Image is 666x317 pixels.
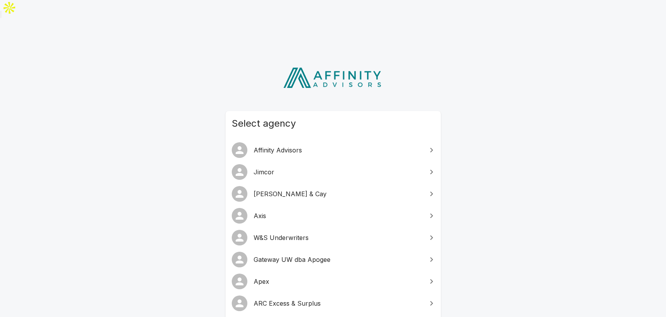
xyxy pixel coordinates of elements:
span: Axis [254,211,422,220]
img: Affinity Advisors Logo [277,65,389,91]
a: Axis [226,205,441,227]
span: ARC Excess & Surplus [254,299,422,308]
span: Apex [254,277,422,286]
a: Jimcor [226,161,441,183]
a: [PERSON_NAME] & Cay [226,183,441,205]
a: Apex [226,270,441,292]
span: W&S Underwriters [254,233,422,242]
span: [PERSON_NAME] & Cay [254,189,422,199]
span: Gateway UW dba Apogee [254,255,422,264]
a: W&S Underwriters [226,227,441,249]
span: Jimcor [254,167,422,177]
a: ARC Excess & Surplus [226,292,441,314]
a: Gateway UW dba Apogee [226,249,441,270]
a: Affinity Advisors [226,139,441,161]
span: Affinity Advisors [254,145,422,155]
span: Select agency [232,117,435,130]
